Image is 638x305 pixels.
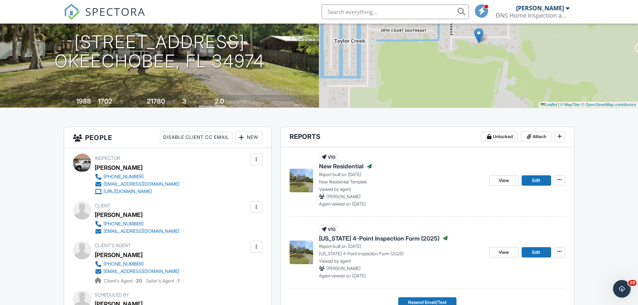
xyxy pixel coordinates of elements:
[95,220,179,228] a: [PHONE_NUMBER]
[628,280,637,286] span: 10
[95,162,143,173] div: [PERSON_NAME]
[182,97,186,105] div: 3
[104,221,144,227] div: [PHONE_NUMBER]
[613,280,631,298] iframe: Intercom live chat
[64,10,146,25] a: SPECTORA
[95,209,143,220] div: [PERSON_NAME]
[64,4,80,20] img: The Best Home Inspection Software - Spectora
[104,189,152,194] div: [URL][DOMAIN_NAME]
[113,99,123,105] span: sq. ft.
[55,32,265,71] h1: [STREET_ADDRESS] Okeechobee, FL 34974
[104,181,179,187] div: [EMAIL_ADDRESS][DOMAIN_NAME]
[496,12,569,19] div: DNS Home Inspection and Consulting
[474,28,483,43] img: Marker
[85,4,146,19] span: SPECTORA
[95,155,120,161] span: Inspector
[95,292,129,298] span: Scheduled By
[130,99,146,105] span: Lot Size
[215,97,224,105] div: 2.0
[581,102,636,107] a: © OpenStreetMap contributors
[136,278,142,284] strong: 20
[178,278,179,284] strong: 1
[104,174,144,180] div: [PHONE_NUMBER]
[104,269,179,274] div: [EMAIL_ADDRESS][DOMAIN_NAME]
[146,278,179,284] span: Seller's Agent -
[98,97,112,105] div: 1702
[95,260,179,268] a: [PHONE_NUMBER]
[540,102,557,107] a: Leaflet
[147,97,165,105] div: 21780
[95,228,179,235] a: [EMAIL_ADDRESS][DOMAIN_NAME]
[187,99,208,105] span: bedrooms
[67,99,75,105] span: Built
[76,97,91,105] div: 1988
[104,228,179,234] div: [EMAIL_ADDRESS][DOMAIN_NAME]
[235,132,262,143] div: New
[95,188,179,195] a: [URL][DOMAIN_NAME]
[322,4,469,19] input: Search everything...
[104,261,144,267] div: [PHONE_NUMBER]
[95,173,179,180] a: [PHONE_NUMBER]
[558,102,559,107] span: |
[560,102,580,107] a: © MapTiler
[64,127,271,148] h3: People
[101,15,219,25] h3: [DATE] 12:00 pm - 4:30 pm
[160,132,232,143] div: Disable Client CC Email
[225,99,246,105] span: bathrooms
[95,243,131,248] span: Client's Agent
[104,278,143,284] span: Client's Agent -
[95,268,179,275] a: [EMAIL_ADDRESS][DOMAIN_NAME]
[166,99,175,105] span: sq.ft.
[516,4,564,12] div: [PERSON_NAME]
[95,180,179,188] a: [EMAIL_ADDRESS][DOMAIN_NAME]
[95,249,143,260] a: [PERSON_NAME]
[95,203,111,208] span: Client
